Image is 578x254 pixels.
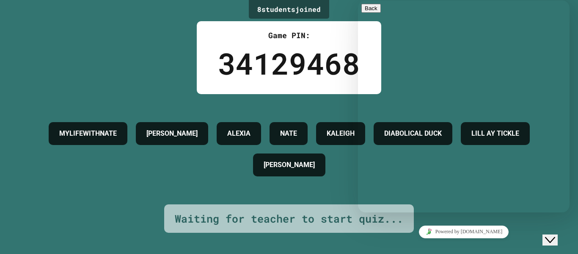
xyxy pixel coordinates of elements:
[218,30,360,41] div: Game PIN:
[264,160,315,170] h4: [PERSON_NAME]
[227,128,250,139] h4: ALEXIA
[542,220,570,246] iframe: chat widget
[175,211,403,227] div: Waiting for teacher to start quiz...
[358,222,570,241] iframe: chat widget
[280,128,297,139] h4: NATE
[218,41,360,86] div: 34129468
[327,128,355,139] h4: KALEIGH
[59,128,117,139] h4: MYLIFEWITHNATE
[146,128,198,139] h4: [PERSON_NAME]
[358,0,570,212] iframe: chat widget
